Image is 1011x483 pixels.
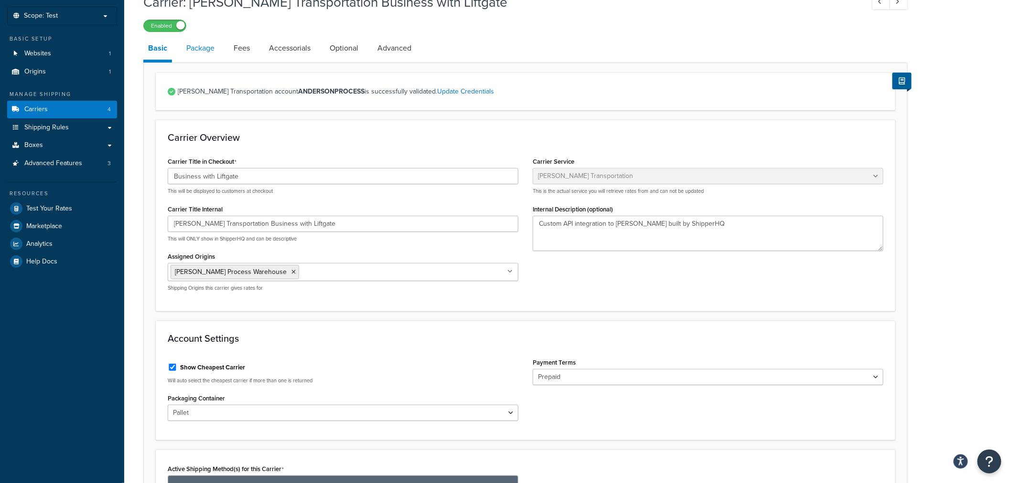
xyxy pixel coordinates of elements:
textarea: Custom API integration to [PERSON_NAME] built by ShipperHQ [533,216,883,251]
span: Marketplace [26,222,62,231]
a: Advanced [373,37,416,60]
span: [PERSON_NAME] Transportation account is successfully validated. [178,85,883,98]
span: [PERSON_NAME] Process Warehouse [175,267,287,277]
span: Test Your Rates [26,205,72,213]
span: Help Docs [26,258,57,266]
label: Assigned Origins [168,253,215,260]
a: Websites1 [7,45,117,63]
span: Carriers [24,105,48,114]
label: Active Shipping Method(s) for this Carrier [168,465,284,473]
a: Boxes [7,136,117,154]
label: Carrier Title Internal [168,206,223,213]
span: Shipping Rules [24,124,69,132]
span: 1 [109,50,111,58]
a: Advanced Features3 [7,155,117,172]
a: Update Credentials [437,86,494,96]
label: Packaging Container [168,395,225,402]
p: Shipping Origins this carrier gives rates for [168,284,518,292]
div: Manage Shipping [7,90,117,98]
label: Payment Terms [533,359,576,366]
span: Analytics [26,240,53,248]
label: Carrier Service [533,158,574,165]
a: Analytics [7,235,117,252]
span: 4 [108,105,111,114]
strong: ANDERSONPROCESS [298,86,365,96]
label: Internal Description (optional) [533,206,613,213]
p: This will be displayed to customers at checkout [168,188,518,195]
label: Carrier Title in Checkout [168,158,237,166]
p: Will auto select the cheapest carrier if more than one is returned [168,377,518,384]
span: 3 [108,159,111,168]
li: Carriers [7,101,117,118]
span: Scope: Test [24,12,58,20]
a: Carriers4 [7,101,117,118]
a: Test Your Rates [7,200,117,217]
li: Websites [7,45,117,63]
a: Shipping Rules [7,119,117,136]
h3: Carrier Overview [168,132,883,143]
a: Basic [143,37,172,63]
span: Boxes [24,141,43,149]
a: Accessorials [264,37,315,60]
li: Origins [7,63,117,81]
label: Show Cheapest Carrier [180,363,245,372]
a: Help Docs [7,253,117,270]
label: Enabled [144,20,186,31]
button: Show Help Docs [893,73,912,89]
li: Advanced Features [7,155,117,172]
p: This will ONLY show in ShipperHQ and can be descriptive [168,235,518,242]
span: Websites [24,50,51,58]
div: Resources [7,189,117,198]
div: Basic Setup [7,35,117,43]
a: Marketplace [7,218,117,235]
button: Open Resource Center [978,450,1001,473]
span: Advanced Features [24,159,82,168]
span: 1 [109,68,111,76]
a: Package [182,37,219,60]
p: This is the actual service you will retrieve rates from and can not be updated [533,188,883,195]
a: Origins1 [7,63,117,81]
a: Optional [325,37,363,60]
a: Fees [229,37,255,60]
span: Origins [24,68,46,76]
h3: Account Settings [168,333,883,344]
